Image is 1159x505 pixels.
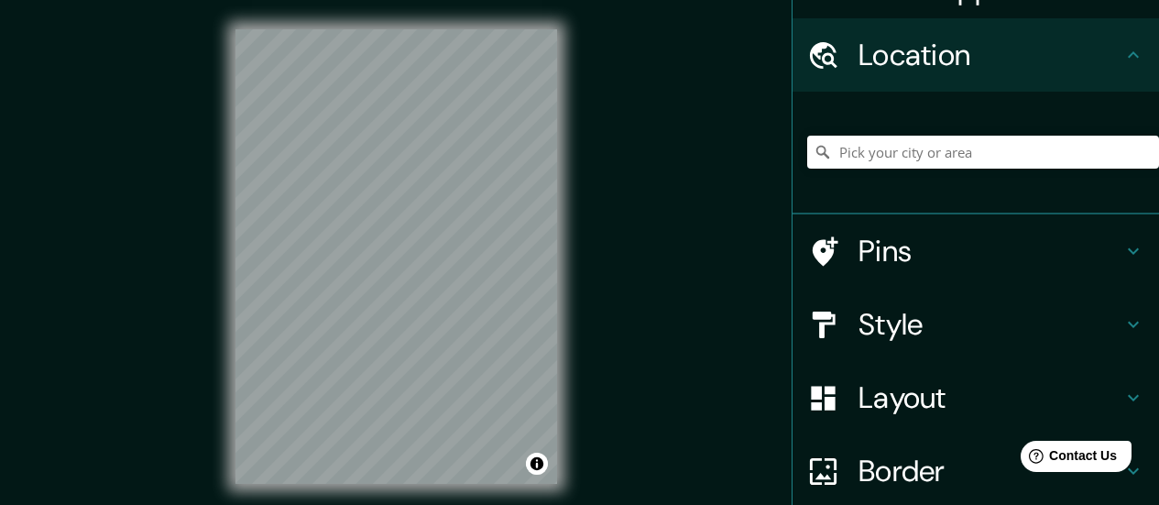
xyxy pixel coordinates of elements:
[996,434,1139,485] iframe: Help widget launcher
[235,29,557,484] canvas: Map
[858,37,1122,73] h4: Location
[793,214,1159,288] div: Pins
[858,453,1122,489] h4: Border
[793,18,1159,92] div: Location
[526,453,548,475] button: Toggle attribution
[858,233,1122,269] h4: Pins
[858,379,1122,416] h4: Layout
[793,288,1159,361] div: Style
[858,306,1122,343] h4: Style
[793,361,1159,434] div: Layout
[807,136,1159,169] input: Pick your city or area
